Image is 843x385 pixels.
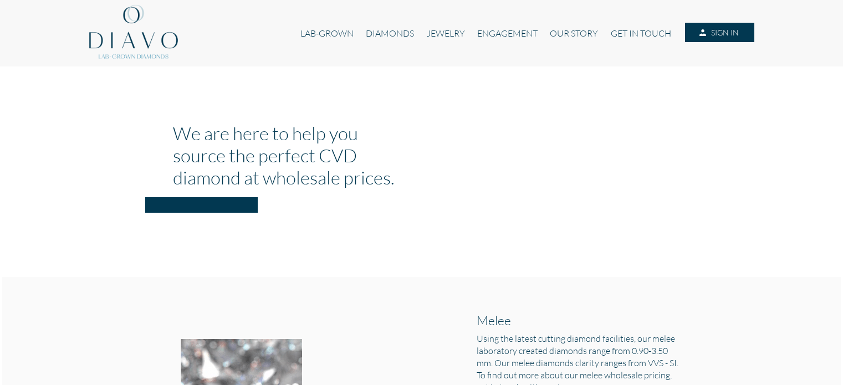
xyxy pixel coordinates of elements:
a: ENGAGEMENT [471,23,544,44]
a: LAB-GROWN [294,23,360,44]
a: GET IN TOUCH [605,23,677,44]
a: OUR STORY [544,23,604,44]
h1: We are here to help you source the perfect CVD diamond at wholesale prices. [173,122,413,188]
a: SIGN IN [685,23,754,43]
a: DIAMONDS [360,23,420,44]
h2: Melee [477,312,680,328]
a: JEWELRY [420,23,471,44]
